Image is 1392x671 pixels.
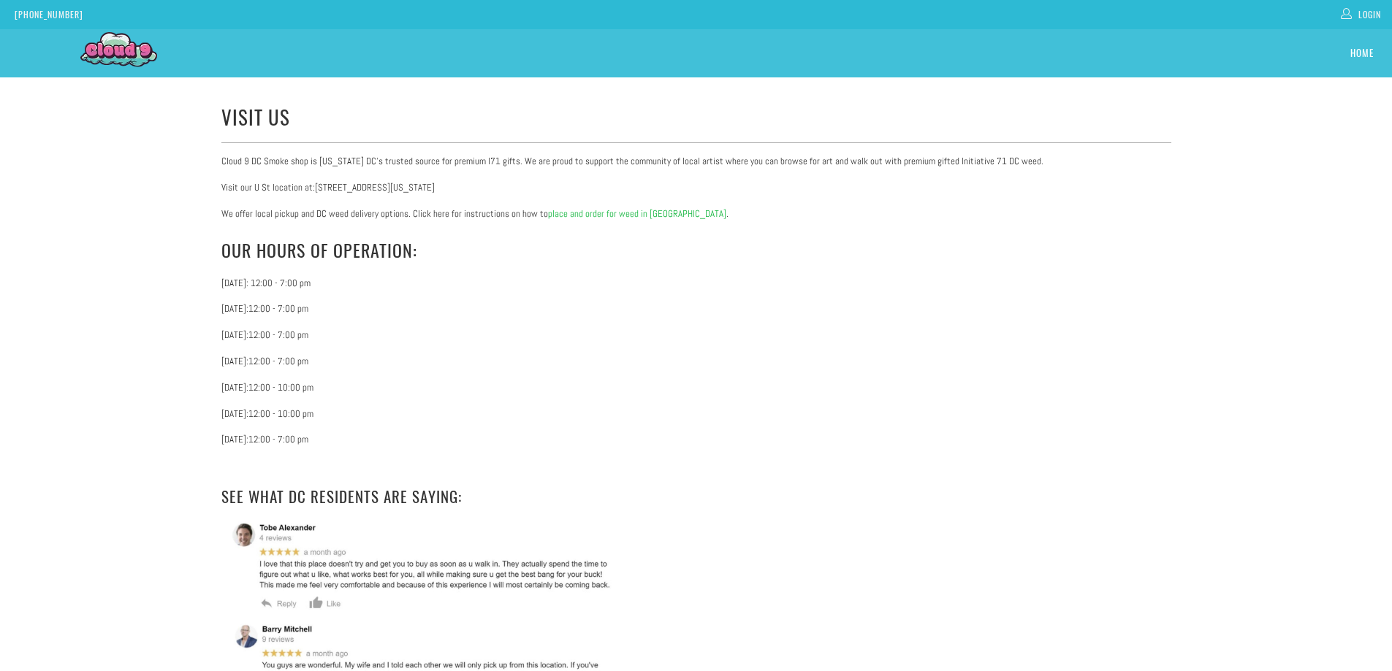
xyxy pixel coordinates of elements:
[1350,37,1374,70] a: Home
[248,302,308,315] span: 12:00 - 7:00 pm
[548,207,726,220] a: place and order for weed in [GEOGRAPHIC_DATA]
[221,302,1171,317] p: [DATE]:
[221,407,1171,422] p: [DATE]:
[221,99,1171,132] h1: Visit Us
[221,154,1171,169] p: Cloud 9 DC Smoke shop is [US_STATE] DC's trusted source for premium I71 gifts. We are proud to su...
[221,485,462,507] span: See What DC Residents Are Saying:
[221,354,1171,369] p: [DATE]:
[315,181,435,193] span: [STREET_ADDRESS][US_STATE]
[221,328,1171,343] p: [DATE]:
[221,432,1171,448] p: [DATE]:
[248,433,308,445] span: 12:00 - 7:00 pm
[221,207,1171,222] p: We offer local pickup and DC weed delivery options. Click here for instructions on how to .
[248,407,313,420] span: 12:00 - 10:00 pm
[248,355,308,367] span: 12:00 - 7:00 pm
[248,381,313,394] span: 12:00 - 10:00 pm
[221,237,1171,263] h2: Our hours of operation:
[221,276,1171,291] p: [DATE]: 12:00 - 7:00 pm
[248,329,308,341] span: 12:00 - 7:00 pm
[221,180,1171,196] p: Visit our U St location at:
[80,30,157,73] img: Cloud 9
[221,380,1171,396] p: [DATE]:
